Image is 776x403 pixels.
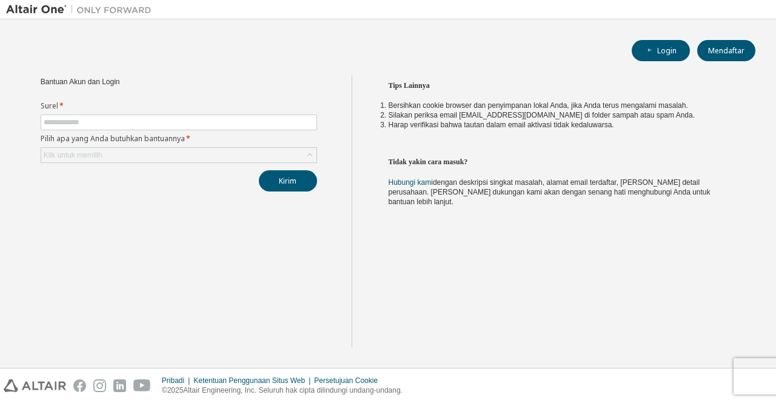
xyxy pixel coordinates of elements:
font: Harap verifikasi bahwa tautan dalam email aktivasi tidak kedaluwarsa. [389,121,614,129]
img: Altair Satu [6,4,158,16]
button: Login [632,40,690,61]
img: altair_logo.svg [4,379,66,392]
font: Ketentuan Penggunaan Situs Web [193,376,305,385]
font: dengan deskripsi singkat masalah, alamat email terdaftar, [PERSON_NAME] detail perusahaan. [PERSO... [389,178,711,206]
font: Altair Engineering, Inc. Seluruh hak cipta dilindungi undang-undang. [183,386,403,395]
font: Persetujuan Cookie [314,376,378,385]
button: Kirim [259,170,317,192]
a: Hubungi kami [389,178,433,187]
img: instagram.svg [93,379,106,392]
font: Kirim [279,176,296,186]
font: Mendaftar [708,45,744,56]
font: Bersihkan cookie browser dan penyimpanan lokal Anda, jika Anda terus mengalami masalah. [389,101,688,110]
font: Silakan periksa email [EMAIL_ADDRESS][DOMAIN_NAME] di folder sampah atau spam Anda. [389,111,695,119]
font: 2025 [167,386,184,395]
img: facebook.svg [73,379,86,392]
font: Pribadi [162,376,184,385]
font: Surel [41,101,58,111]
img: youtube.svg [133,379,151,392]
font: Pilih apa yang Anda butuhkan bantuannya [41,133,185,144]
font: Login [657,45,677,56]
font: Klik untuk memilih [44,151,102,159]
button: Mendaftar [697,40,755,61]
font: Tips Lainnya [389,81,430,90]
font: © [162,386,167,395]
font: Bantuan Akun dan Login [41,78,120,86]
font: Tidak yakin cara masuk? [389,158,468,166]
img: linkedin.svg [113,379,126,392]
div: Klik untuk memilih [41,148,316,162]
